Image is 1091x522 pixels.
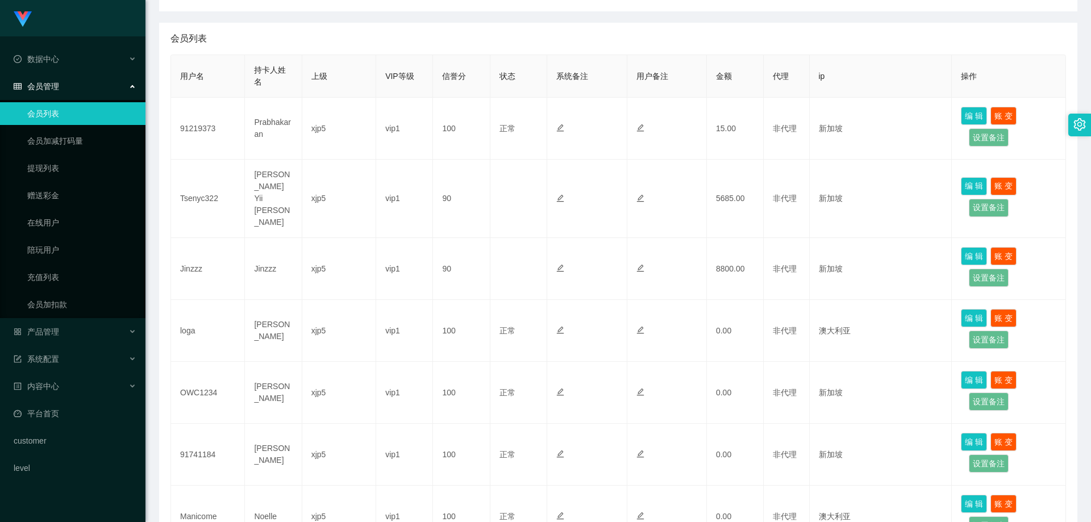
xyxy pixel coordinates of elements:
[707,300,764,362] td: 0.00
[14,382,22,390] i: 图标: profile
[636,512,644,520] i: 图标: edit
[302,238,376,300] td: xjp5
[14,82,22,90] i: 图标: table
[245,424,302,486] td: [PERSON_NAME]
[27,293,136,316] a: 会员加扣款
[171,300,245,362] td: loga
[302,300,376,362] td: xjp5
[376,98,433,160] td: vip1
[27,211,136,234] a: 在线用户
[773,72,789,81] span: 代理
[499,388,515,397] span: 正常
[969,392,1009,411] button: 设置备注
[810,98,952,160] td: 新加坡
[254,65,286,86] span: 持卡人姓名
[961,177,987,195] button: 编 辑
[499,450,515,459] span: 正常
[171,98,245,160] td: 91219373
[556,512,564,520] i: 图标: edit
[14,382,59,391] span: 内容中心
[707,160,764,238] td: 5685.00
[969,128,1009,147] button: 设置备注
[636,326,644,334] i: 图标: edit
[27,157,136,179] a: 提现列表
[969,269,1009,287] button: 设置备注
[969,331,1009,349] button: 设置备注
[14,402,136,425] a: 图标: dashboard平台首页
[961,371,987,389] button: 编 辑
[14,457,136,479] a: level
[969,454,1009,473] button: 设置备注
[810,238,952,300] td: 新加坡
[245,160,302,238] td: [PERSON_NAME] Yii [PERSON_NAME]
[556,194,564,202] i: 图标: edit
[1073,118,1086,131] i: 图标: setting
[171,160,245,238] td: Tsenyc322
[27,266,136,289] a: 充值列表
[961,247,987,265] button: 编 辑
[14,354,59,364] span: 系统配置
[961,433,987,451] button: 编 辑
[556,124,564,132] i: 图标: edit
[376,160,433,238] td: vip1
[171,424,245,486] td: 91741184
[302,424,376,486] td: xjp5
[990,177,1017,195] button: 账 变
[990,371,1017,389] button: 账 变
[433,98,490,160] td: 100
[245,362,302,424] td: [PERSON_NAME]
[636,194,644,202] i: 图标: edit
[773,264,797,273] span: 非代理
[990,433,1017,451] button: 账 变
[556,72,588,81] span: 系统备注
[961,309,987,327] button: 编 辑
[14,11,32,27] img: logo.9652507e.png
[311,72,327,81] span: 上级
[819,72,825,81] span: ip
[556,264,564,272] i: 图标: edit
[171,362,245,424] td: OWC1234
[773,124,797,133] span: 非代理
[810,160,952,238] td: 新加坡
[556,388,564,396] i: 图标: edit
[171,238,245,300] td: Jinzzz
[961,72,977,81] span: 操作
[636,388,644,396] i: 图标: edit
[376,238,433,300] td: vip1
[773,326,797,335] span: 非代理
[245,238,302,300] td: Jinzzz
[636,264,644,272] i: 图标: edit
[433,300,490,362] td: 100
[302,362,376,424] td: xjp5
[810,362,952,424] td: 新加坡
[556,326,564,334] i: 图标: edit
[376,362,433,424] td: vip1
[14,429,136,452] a: customer
[961,495,987,513] button: 编 辑
[14,355,22,363] i: 图标: form
[716,72,732,81] span: 金额
[707,238,764,300] td: 8800.00
[499,326,515,335] span: 正常
[433,362,490,424] td: 100
[245,98,302,160] td: Prabhakaran
[773,512,797,521] span: 非代理
[499,512,515,521] span: 正常
[442,72,466,81] span: 信誉分
[773,194,797,203] span: 非代理
[27,184,136,207] a: 赠送彩金
[433,424,490,486] td: 100
[990,107,1017,125] button: 账 变
[14,328,22,336] i: 图标: appstore-o
[376,424,433,486] td: vip1
[636,124,644,132] i: 图标: edit
[180,72,204,81] span: 用户名
[707,424,764,486] td: 0.00
[810,300,952,362] td: 澳大利亚
[376,300,433,362] td: vip1
[433,160,490,238] td: 90
[773,388,797,397] span: 非代理
[636,450,644,458] i: 图标: edit
[27,239,136,261] a: 陪玩用户
[990,247,1017,265] button: 账 变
